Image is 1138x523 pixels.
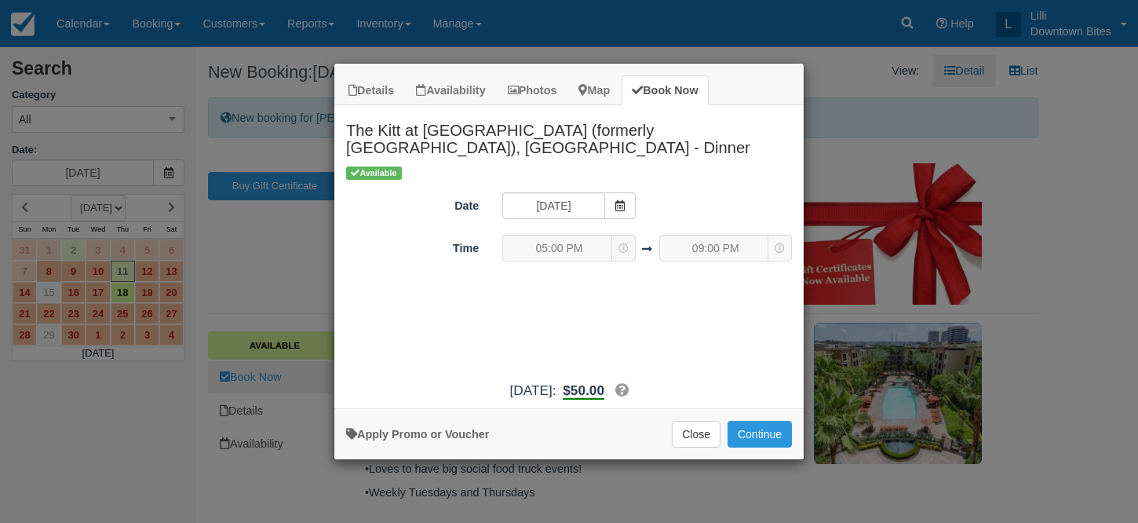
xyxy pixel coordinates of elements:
[728,421,792,448] button: Add to Booking
[406,75,495,106] a: Availability
[338,75,404,106] a: Details
[672,421,720,448] button: Close
[622,75,708,106] a: Book Now
[334,105,804,164] h2: The Kitt at [GEOGRAPHIC_DATA] (formerly [GEOGRAPHIC_DATA]), [GEOGRAPHIC_DATA] - Dinner
[334,192,491,214] label: Date
[346,166,402,180] span: Available
[346,428,489,441] a: Apply Voucher
[334,381,804,400] div: [DATE]:
[498,75,567,106] a: Photos
[334,105,804,400] div: Item Modal
[334,235,491,257] label: Time
[568,75,620,106] a: Map
[563,382,604,398] span: $50.00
